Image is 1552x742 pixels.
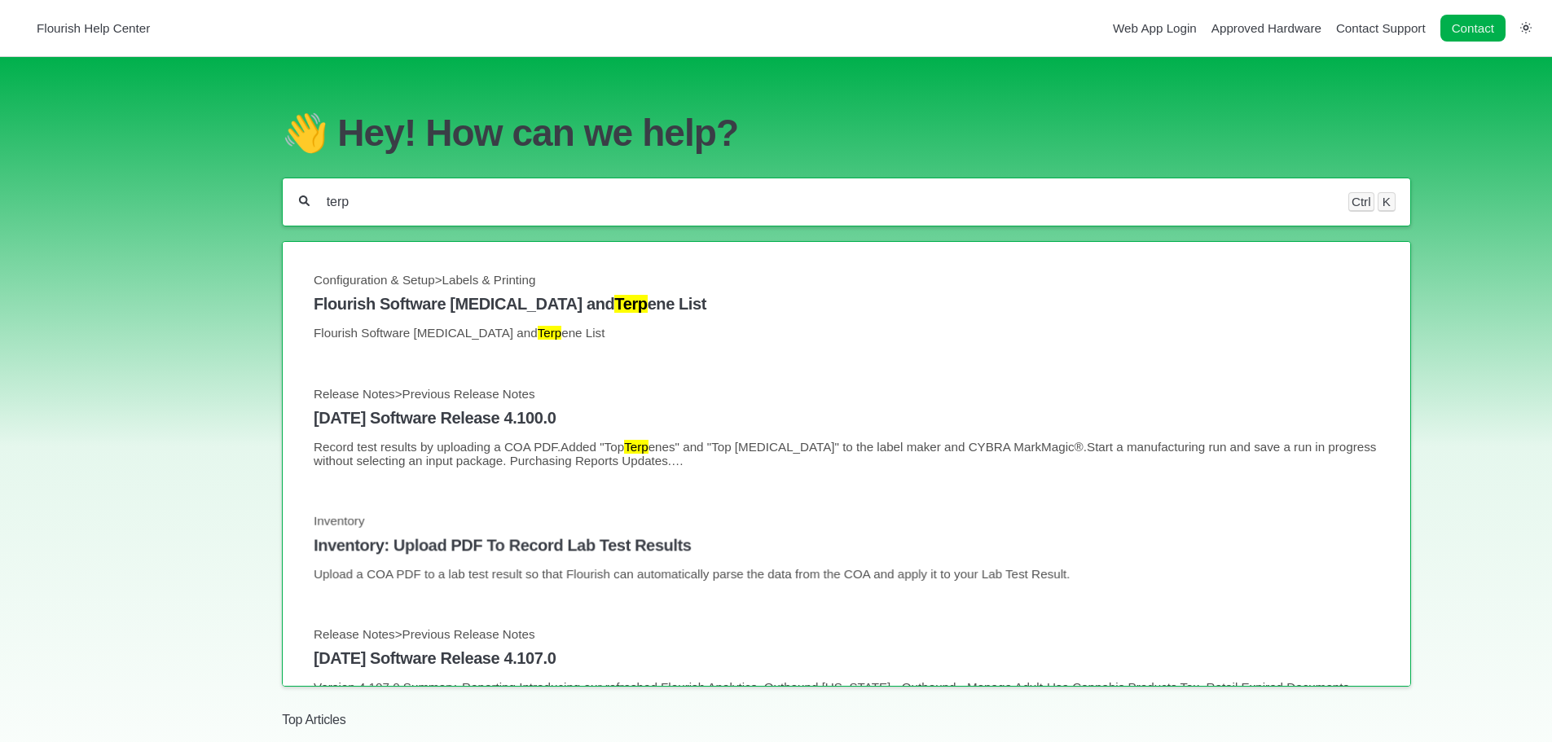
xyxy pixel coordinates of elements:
[1348,192,1396,212] div: Keyboard shortcut for search
[314,409,1378,428] h4: [DATE] Software Release 4.100.0
[615,296,648,314] mark: Terp
[1436,17,1510,40] li: Contact desktop
[1113,21,1197,35] a: Web App Login navigation item
[442,274,536,288] span: Labels & Printing
[314,387,395,401] span: Release Notes
[1211,21,1321,35] a: Approved Hardware navigation item
[314,274,1378,340] a: Configuration & Setup>Labels & Printing Flourish Software [MEDICAL_DATA] andTerpene List Flourish...
[282,711,1410,729] h2: Top Articles
[325,194,1333,210] input: Help Me With...
[1520,20,1532,34] a: Switch dark mode setting
[1336,21,1426,35] a: Contact Support navigation item
[395,628,402,642] span: >
[625,440,649,454] mark: Terp
[314,440,1378,468] p: Record test results by uploading a COA PDF.Added "Top enes" and "Top [MEDICAL_DATA]" to the label...
[314,514,1378,581] a: Inventory Inventory: Upload PDF To Record Lab Test Results Upload a COA PDF to a lab test result ...
[314,296,1378,314] h4: Flourish Software [MEDICAL_DATA] and ene List
[314,274,435,288] span: Configuration & Setup
[402,628,535,642] span: Previous Release Notes
[314,567,1378,581] p: Upload a COA PDF to a lab test result so that Flourish can automatically parse the data from the ...
[314,514,364,528] span: Inventory
[314,681,1378,709] p: Version 4.107.0 Summary. Reporting Introducing our refreshed Flourish Analytics. Outbound [US_STA...
[282,241,1410,687] section: Search results
[538,327,562,340] mark: Terp
[395,387,402,401] span: >
[20,17,29,39] img: Flourish Help Center Logo
[314,628,395,642] span: Release Notes
[314,628,1378,709] a: Release Notes>Previous Release Notes [DATE] Software Release 4.107.0 Version 4.107.0 Summary. Rep...
[282,111,1410,155] h1: 👋 Hey! How can we help?
[314,536,1378,555] h4: Inventory: Upload PDF To Record Lab Test Results
[402,387,535,401] span: Previous Release Notes
[314,650,1378,669] h4: [DATE] Software Release 4.107.0
[1378,192,1396,212] kbd: K
[1440,15,1506,42] a: Contact
[20,17,150,39] a: Flourish Help Center
[435,274,442,288] span: >
[314,327,1378,340] p: Flourish Software [MEDICAL_DATA] and ene List
[37,21,150,35] span: Flourish Help Center
[314,387,1378,468] a: Release Notes>Previous Release Notes [DATE] Software Release 4.100.0 Record test results by uploa...
[1348,192,1374,212] kbd: Ctrl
